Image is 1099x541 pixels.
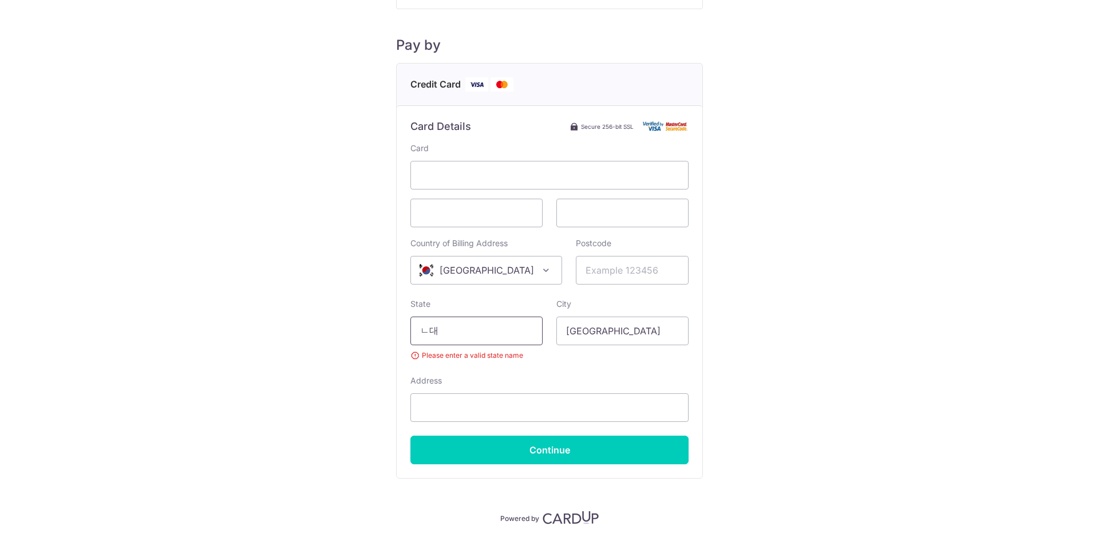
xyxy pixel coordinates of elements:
label: City [556,298,571,310]
label: Card [410,143,429,154]
input: Continue [410,436,689,464]
label: State [410,298,430,310]
label: Postcode [576,238,611,249]
span: South Korea [410,256,562,285]
label: Country of Billing Address [410,238,508,249]
h5: Pay by [396,37,703,54]
span: South Korea [411,256,562,284]
p: Powered by [500,512,539,523]
img: Card secure [643,121,689,131]
label: Address [410,375,442,386]
h6: Card Details [410,120,471,133]
span: Secure 256-bit SSL [581,122,634,131]
small: Please enter a valid state name [410,350,543,361]
iframe: Secure card expiration date input frame [420,206,533,220]
iframe: Secure card security code input frame [566,206,679,220]
img: Visa [465,77,488,92]
img: CardUp [543,511,599,524]
input: Example 123456 [576,256,689,285]
span: Credit Card [410,77,461,92]
iframe: Secure card number input frame [420,168,679,182]
img: Mastercard [491,77,513,92]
